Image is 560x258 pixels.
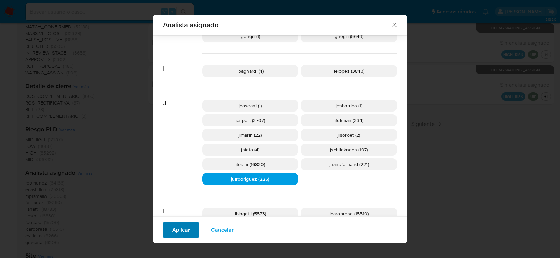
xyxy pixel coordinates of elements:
div: gnegri (5649) [301,30,397,42]
div: jcoseani (1) [202,100,298,112]
span: I [163,54,202,73]
span: J [163,88,202,107]
button: Aplicar [163,222,199,238]
span: jtosini (16830) [236,161,265,168]
div: julrodriguez (225) [202,173,298,185]
button: Cancelar [202,222,243,238]
span: L [163,196,202,215]
span: jschildknech (107) [330,146,368,153]
span: Aplicar [172,222,190,238]
span: jespert (3707) [236,117,265,124]
span: gengri (1) [241,33,260,40]
div: jfukman (334) [301,114,397,126]
div: jisoroet (2) [301,129,397,141]
span: ibagnardi (4) [237,67,264,74]
div: jnieto (4) [202,144,298,156]
span: Analista asignado [163,21,391,28]
div: gengri (1) [202,30,298,42]
div: juanbfernand (221) [301,158,397,170]
span: jesbarrios (1) [336,102,362,109]
div: ibagnardi (4) [202,65,298,77]
span: jfukman (334) [335,117,363,124]
span: jnieto (4) [241,146,259,153]
span: juanbfernand (221) [329,161,369,168]
div: lbiagetti (5573) [202,208,298,220]
span: lbiagetti (5573) [235,210,266,217]
span: Cancelar [211,222,234,238]
span: gnegri (5649) [335,33,363,40]
span: lcaroprese (15510) [330,210,369,217]
div: jschildknech (107) [301,144,397,156]
div: jespert (3707) [202,114,298,126]
span: ielopez (3843) [334,67,364,74]
span: jcoseani (1) [239,102,262,109]
div: jesbarrios (1) [301,100,397,112]
span: jisoroet (2) [338,131,360,138]
div: jimarin (22) [202,129,298,141]
span: julrodriguez (225) [231,175,269,182]
span: jimarin (22) [239,131,262,138]
button: Cerrar [391,21,397,28]
div: jtosini (16830) [202,158,298,170]
div: ielopez (3843) [301,65,397,77]
div: lcaroprese (15510) [301,208,397,220]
